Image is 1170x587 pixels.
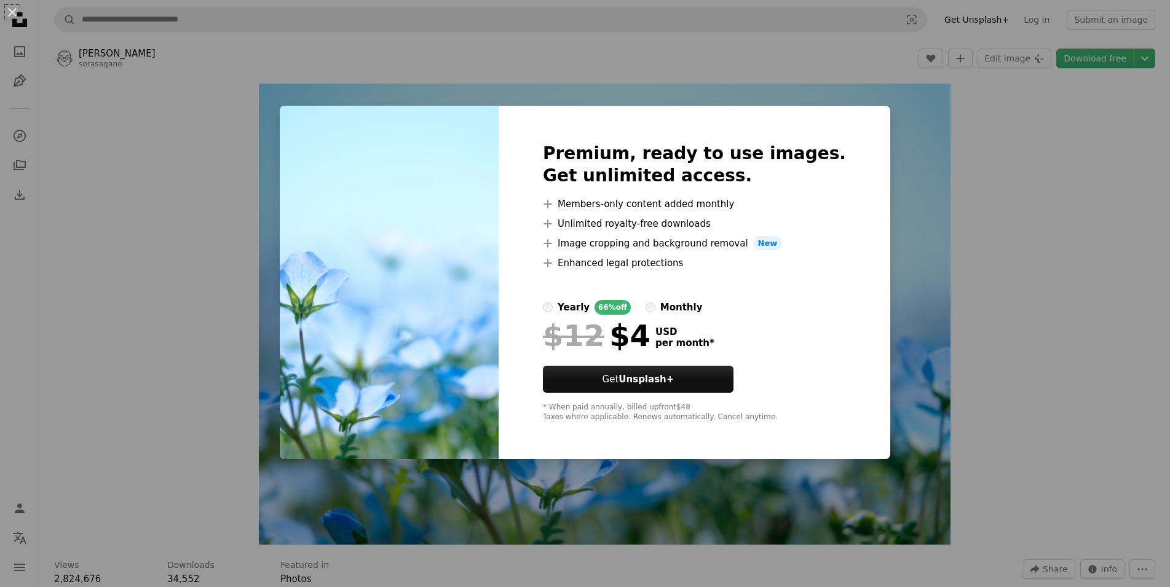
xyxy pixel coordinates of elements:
[558,300,590,315] div: yearly
[595,300,631,315] div: 66% off
[619,374,674,385] strong: Unsplash+
[646,302,655,312] input: monthly
[660,300,703,315] div: monthly
[543,302,553,312] input: yearly66%off
[543,320,650,352] div: $4
[753,236,783,251] span: New
[543,256,846,270] li: Enhanced legal protections
[543,216,846,231] li: Unlimited royalty-free downloads
[543,320,604,352] span: $12
[543,143,846,187] h2: Premium, ready to use images. Get unlimited access.
[280,106,499,460] img: photo-1528638728766-d3b32415c65d
[655,326,714,337] span: USD
[543,403,846,422] div: * When paid annually, billed upfront $48 Taxes where applicable. Renews automatically. Cancel any...
[543,236,846,251] li: Image cropping and background removal
[543,197,846,211] li: Members-only content added monthly
[543,366,733,393] button: GetUnsplash+
[655,337,714,349] span: per month *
